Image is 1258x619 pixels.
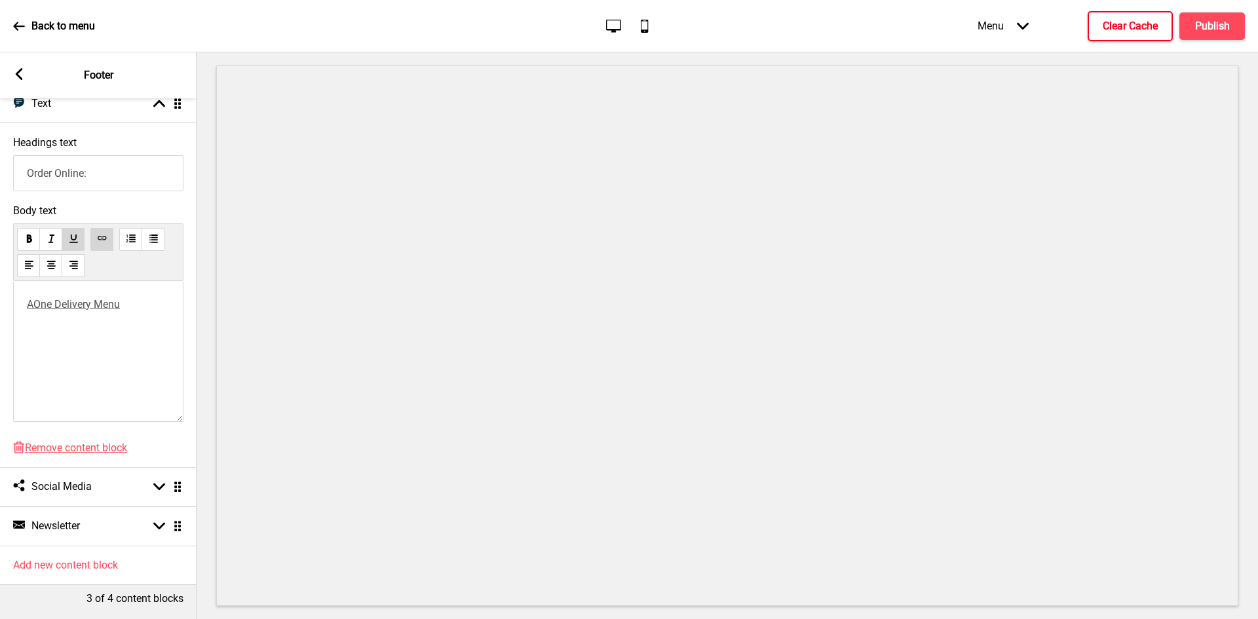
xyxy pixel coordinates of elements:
[39,254,62,277] button: alignCenter
[13,558,118,572] h4: Add new content block
[1195,19,1230,33] h4: Publish
[31,96,51,111] h4: Text
[39,228,62,251] button: italic
[62,228,85,251] button: underline
[90,228,113,251] button: link
[86,591,183,606] p: 3 of 4 content blocks
[142,228,164,251] button: unorderedList
[13,204,183,217] span: Body text
[84,68,113,83] p: Footer
[17,228,40,251] button: bold
[119,228,142,251] button: orderedList
[27,298,120,310] a: AOne Delivery Menu
[13,9,95,44] a: Back to menu
[31,519,80,533] h4: Newsletter
[1103,19,1158,33] h4: Clear Cache
[25,441,127,454] span: Remove content block
[62,254,85,277] button: alignRight
[31,19,95,33] p: Back to menu
[31,479,92,494] h4: Social Media
[17,254,40,277] button: alignLeft
[1088,11,1173,41] button: Clear Cache
[1179,12,1245,40] button: Publish
[964,7,1042,45] div: Menu
[13,136,77,149] label: Headings text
